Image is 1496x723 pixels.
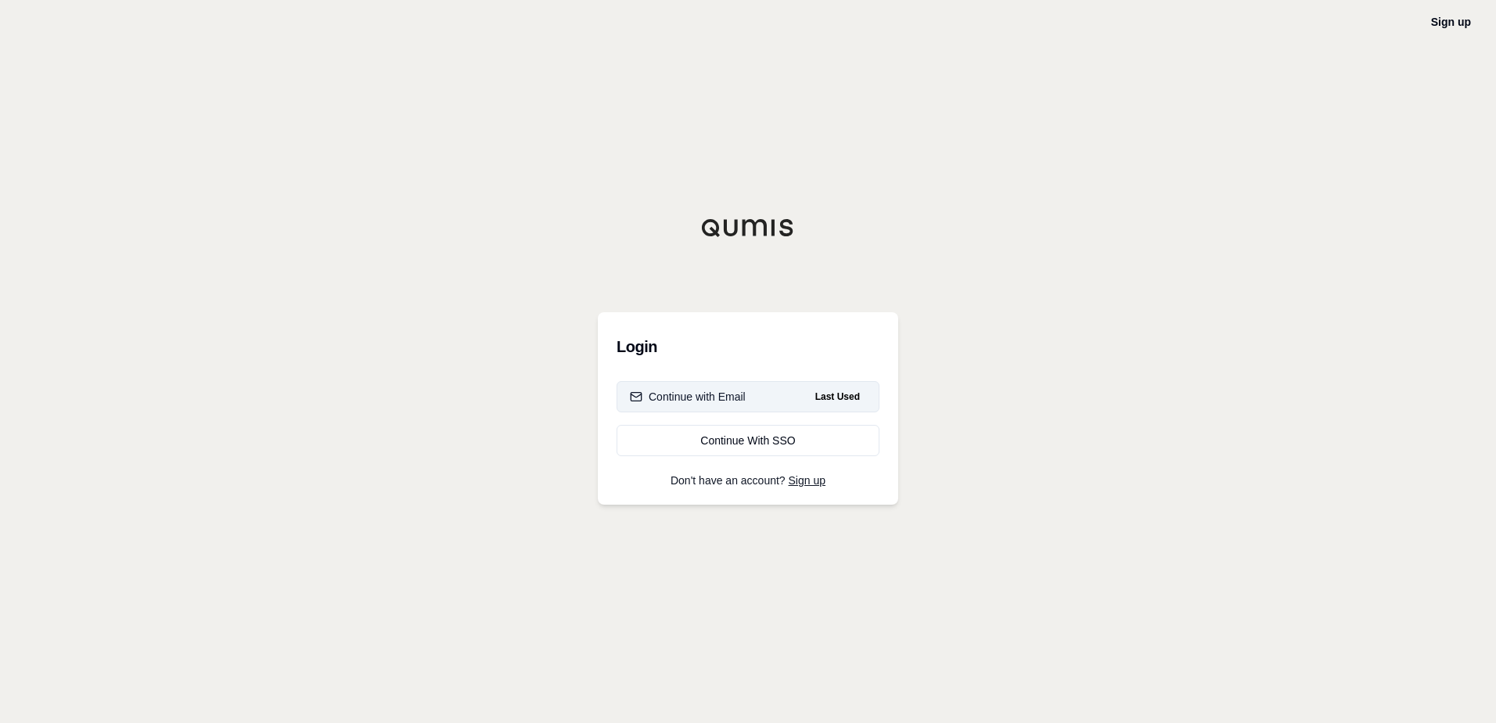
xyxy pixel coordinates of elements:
[617,475,879,486] p: Don't have an account?
[701,218,795,237] img: Qumis
[630,389,746,405] div: Continue with Email
[789,474,825,487] a: Sign up
[809,387,866,406] span: Last Used
[630,433,866,448] div: Continue With SSO
[617,381,879,412] button: Continue with EmailLast Used
[617,425,879,456] a: Continue With SSO
[617,331,879,362] h3: Login
[1431,16,1471,28] a: Sign up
